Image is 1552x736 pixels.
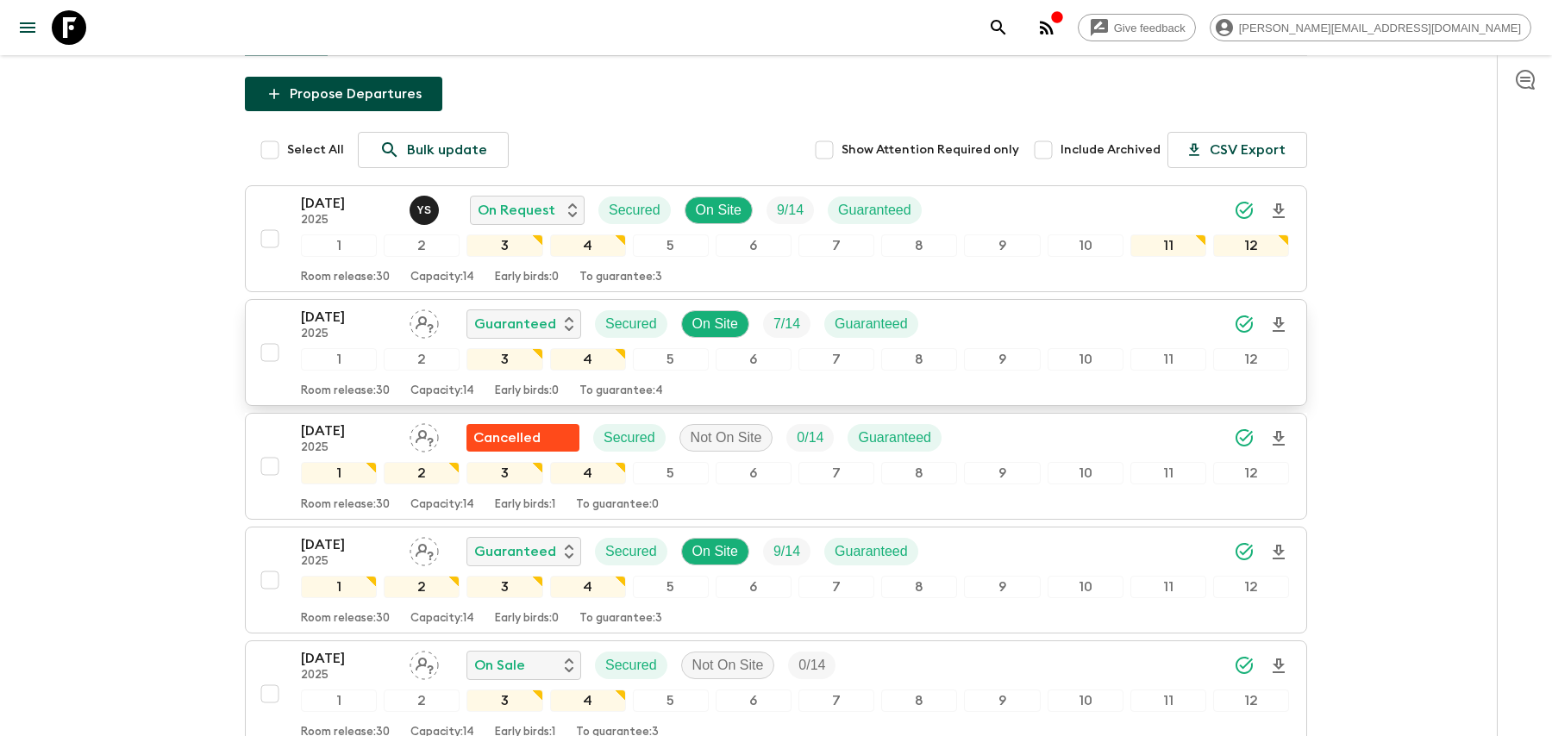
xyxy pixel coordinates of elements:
[410,498,474,512] p: Capacity: 14
[679,424,773,452] div: Not On Site
[633,348,709,371] div: 5
[1130,462,1206,484] div: 11
[798,655,825,676] p: 0 / 14
[716,462,792,484] div: 6
[605,314,657,334] p: Secured
[1210,14,1531,41] div: [PERSON_NAME][EMAIL_ADDRESS][DOMAIN_NAME]
[595,652,667,679] div: Secured
[410,428,439,442] span: Assign pack leader
[301,498,390,512] p: Room release: 30
[550,689,626,712] div: 4
[301,648,396,669] p: [DATE]
[692,541,738,562] p: On Site
[466,689,542,712] div: 3
[301,576,377,598] div: 1
[301,193,396,214] p: [DATE]
[964,234,1040,257] div: 9
[474,541,556,562] p: Guaranteed
[550,234,626,257] div: 4
[788,652,835,679] div: Trip Fill
[1213,689,1289,712] div: 12
[633,689,709,712] div: 5
[10,10,45,45] button: menu
[384,234,460,257] div: 2
[1167,132,1307,168] button: CSV Export
[301,234,377,257] div: 1
[842,141,1019,159] span: Show Attention Required only
[981,10,1016,45] button: search adventures
[964,462,1040,484] div: 9
[1268,315,1289,335] svg: Download Onboarding
[1105,22,1195,34] span: Give feedback
[384,689,460,712] div: 2
[763,310,810,338] div: Trip Fill
[301,669,396,683] p: 2025
[633,234,709,257] div: 5
[245,77,442,111] button: Propose Departures
[287,141,344,159] span: Select All
[633,462,709,484] div: 5
[598,196,671,224] div: Secured
[410,384,474,398] p: Capacity: 14
[410,315,439,328] span: Assign pack leader
[245,299,1307,406] button: [DATE]2025Assign pack leaderGuaranteedSecuredOn SiteTrip FillGuaranteed123456789101112Room releas...
[1268,201,1289,221] svg: Download Onboarding
[767,196,814,224] div: Trip Fill
[773,314,800,334] p: 7 / 14
[301,441,396,455] p: 2025
[1234,200,1255,221] svg: Synced Successfully
[1048,576,1123,598] div: 10
[1230,22,1530,34] span: [PERSON_NAME][EMAIL_ADDRESS][DOMAIN_NAME]
[692,314,738,334] p: On Site
[1048,348,1123,371] div: 10
[466,234,542,257] div: 3
[691,427,762,448] p: Not On Site
[384,348,460,371] div: 2
[301,555,396,569] p: 2025
[245,527,1307,633] button: [DATE]2025Assign pack leaderGuaranteedSecuredOn SiteTrip FillGuaranteed123456789101112Room releas...
[1130,234,1206,257] div: 11
[407,140,487,160] p: Bulk update
[1213,348,1289,371] div: 12
[1130,348,1206,371] div: 11
[798,348,874,371] div: 7
[384,576,460,598] div: 2
[609,200,660,221] p: Secured
[964,348,1040,371] div: 9
[605,541,657,562] p: Secured
[301,348,377,371] div: 1
[964,576,1040,598] div: 9
[633,576,709,598] div: 5
[410,201,442,215] span: Yashvardhan Singh Shekhawat
[1213,462,1289,484] div: 12
[495,612,559,626] p: Early birds: 0
[410,656,439,670] span: Assign pack leader
[1268,542,1289,563] svg: Download Onboarding
[835,314,908,334] p: Guaranteed
[301,271,390,284] p: Room release: 30
[595,538,667,565] div: Secured
[716,576,792,598] div: 6
[593,424,666,452] div: Secured
[716,234,792,257] div: 6
[838,200,911,221] p: Guaranteed
[550,576,626,598] div: 4
[681,538,749,565] div: On Site
[474,314,556,334] p: Guaranteed
[881,576,957,598] div: 8
[301,327,396,341] p: 2025
[550,348,626,371] div: 4
[495,271,559,284] p: Early birds: 0
[716,689,792,712] div: 6
[964,689,1040,712] div: 9
[495,498,555,512] p: Early birds: 1
[301,214,396,228] p: 2025
[301,307,396,327] p: [DATE]
[604,427,655,448] p: Secured
[696,200,742,221] p: On Site
[466,462,542,484] div: 3
[1048,462,1123,484] div: 10
[858,427,931,448] p: Guaranteed
[1234,427,1255,448] svg: Synced Successfully
[301,462,377,484] div: 1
